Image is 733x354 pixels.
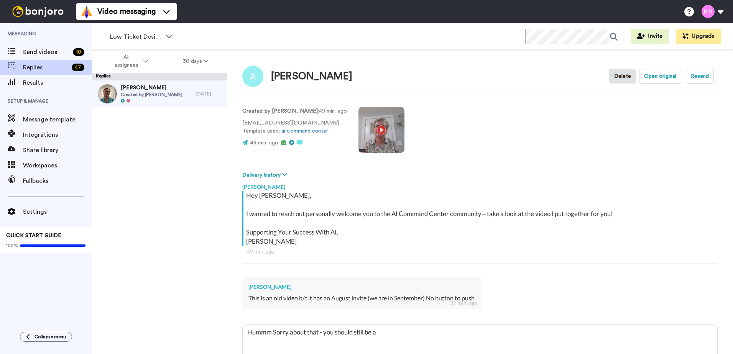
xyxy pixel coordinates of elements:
[246,191,716,246] div: Hey [PERSON_NAME], I wanted to reach out personally welcome you to the AI Command Center communit...
[110,32,161,41] span: Low Ticket Designer
[23,63,69,72] span: Replies
[23,48,70,57] span: Send videos
[631,29,669,44] button: Invite
[609,69,636,84] button: Delete
[73,48,84,56] div: 10
[35,334,66,340] span: Collapse menu
[248,294,476,303] div: This is an old video b/c it has an August invite (we are in September) No button to push.
[242,107,347,115] p: : 49 min. ago
[121,92,182,98] span: Created by [PERSON_NAME]
[111,54,142,69] span: All assignees
[20,332,72,342] button: Collapse menu
[271,71,352,82] div: [PERSON_NAME]
[23,78,92,87] span: Results
[98,84,117,103] img: 2f01064d-5677-452c-ac63-b3d2dc8b1dde-thumb.jpg
[166,54,226,68] button: 30 days
[196,91,223,97] div: [DATE]
[94,51,166,72] button: All assignees
[450,299,477,307] div: 31 min. ago
[247,248,713,256] div: 49 min. ago
[639,69,681,84] button: Open original
[23,115,92,124] span: Message template
[72,64,84,71] div: 47
[121,84,182,92] span: [PERSON_NAME]
[6,233,61,238] span: QUICK START GUIDE
[6,243,18,249] span: 100%
[92,73,227,80] div: Replies
[281,128,328,134] a: ai command center
[81,5,93,18] img: vm-color.svg
[92,80,227,107] a: [PERSON_NAME]Created by [PERSON_NAME][DATE]
[242,171,289,179] button: Delivery history
[248,283,476,291] div: [PERSON_NAME]
[242,119,347,135] p: [EMAIL_ADDRESS][DOMAIN_NAME] Template used:
[97,6,156,17] span: Video messaging
[23,207,92,216] span: Settings
[23,146,92,155] span: Share library
[676,29,721,44] button: Upgrade
[242,66,263,87] img: Image of Arlene
[242,108,318,114] strong: Created by [PERSON_NAME]
[23,161,92,170] span: Workspaces
[23,176,92,185] span: Fallbacks
[9,6,67,17] img: bj-logo-header-white.svg
[23,130,92,139] span: Integrations
[242,179,718,191] div: [PERSON_NAME]
[250,140,278,146] span: 49 min. ago
[686,69,714,84] button: Resend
